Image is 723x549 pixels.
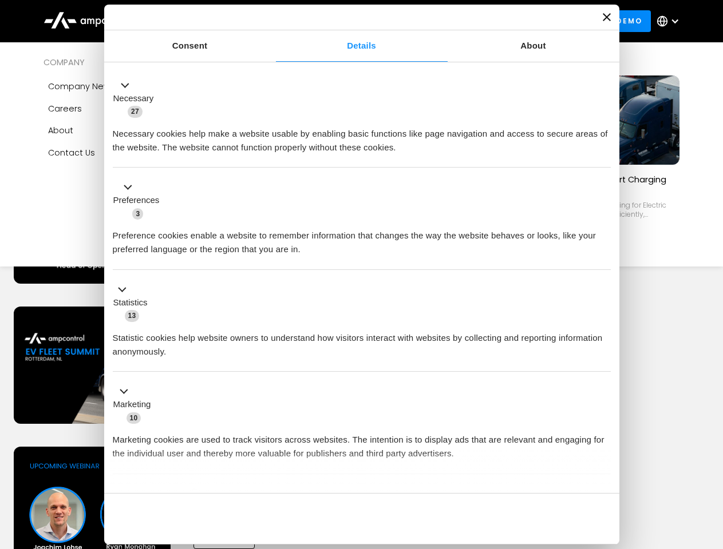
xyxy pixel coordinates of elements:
div: Statistic cookies help website owners to understand how visitors interact with websites by collec... [113,323,611,359]
span: 13 [125,310,140,321]
div: About [48,124,73,137]
a: Details [276,30,448,62]
a: Company news [44,75,185,97]
button: Preferences (3) [113,181,167,221]
div: Careers [48,102,82,115]
div: Marketing cookies are used to track visitors across websites. The intention is to display ads tha... [113,424,611,460]
div: Necessary cookies help make a website usable by enabling basic functions like page navigation and... [113,118,611,154]
button: Okay [446,502,610,535]
label: Preferences [113,194,160,207]
div: Preference cookies enable a website to remember information that changes the way the website beha... [113,220,611,256]
span: 2 [189,488,200,500]
label: Marketing [113,398,151,411]
button: Unclassified (2) [113,487,207,501]
a: Contact Us [44,142,185,164]
label: Statistics [113,296,148,309]
div: Contact Us [48,146,95,159]
button: Close banner [603,13,611,21]
span: 27 [128,106,143,117]
span: 10 [127,412,141,424]
button: Necessary (27) [113,78,161,118]
div: Company news [48,80,115,93]
a: Careers [44,98,185,120]
a: About [44,120,185,141]
button: Statistics (13) [113,283,155,323]
div: COMPANY [44,56,185,69]
a: About [448,30,619,62]
a: Consent [104,30,276,62]
button: Marketing (10) [113,385,158,425]
label: Necessary [113,92,154,105]
span: 3 [132,208,143,220]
